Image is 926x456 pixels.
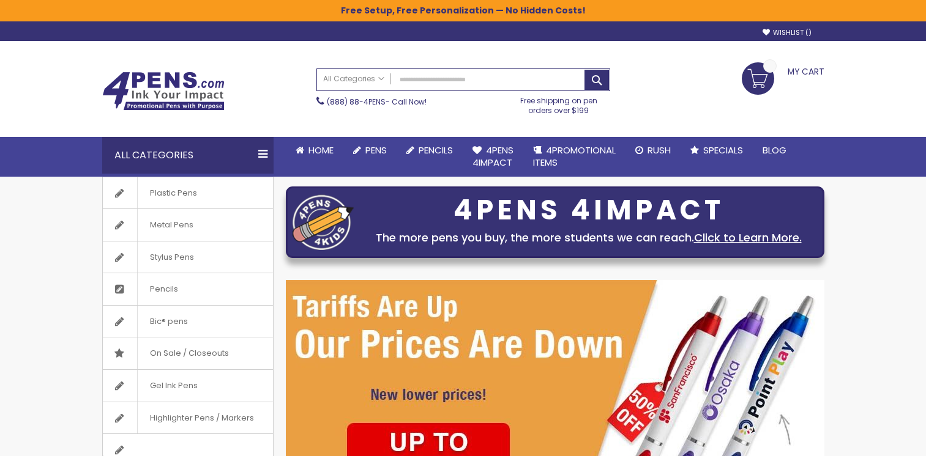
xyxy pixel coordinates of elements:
a: Highlighter Pens / Markers [103,402,273,434]
span: Specials [703,144,743,156]
a: On Sale / Closeouts [103,337,273,369]
span: Blog [763,144,786,156]
span: On Sale / Closeouts [137,337,241,369]
span: Stylus Pens [137,241,206,273]
a: 4PROMOTIONALITEMS [523,137,625,177]
span: Bic® pens [137,306,200,337]
a: Click to Learn More. [694,230,802,245]
span: - Call Now! [327,97,427,107]
a: Specials [681,137,753,164]
a: Pencils [397,137,463,164]
a: Blog [753,137,796,164]
span: Home [308,144,334,156]
a: Bic® pens [103,306,273,337]
a: Wishlist [763,28,812,37]
a: Home [286,137,343,164]
a: (888) 88-4PENS [327,97,386,107]
div: All Categories [102,137,274,174]
a: Plastic Pens [103,177,273,209]
a: Stylus Pens [103,241,273,273]
span: Rush [648,144,671,156]
a: 4Pens4impact [463,137,523,177]
span: Highlighter Pens / Markers [137,402,266,434]
span: 4Pens 4impact [472,144,513,169]
span: Gel Ink Pens [137,370,210,402]
div: Free shipping on pen orders over $199 [507,91,610,116]
div: 4PENS 4IMPACT [360,197,818,223]
span: All Categories [323,74,384,84]
img: four_pen_logo.png [293,194,354,250]
a: Pencils [103,273,273,305]
span: Pens [365,144,387,156]
span: 4PROMOTIONAL ITEMS [533,144,616,169]
a: Rush [625,137,681,164]
div: The more pens you buy, the more students we can reach. [360,229,818,246]
span: Metal Pens [137,209,206,241]
span: Plastic Pens [137,177,209,209]
a: Metal Pens [103,209,273,241]
a: Gel Ink Pens [103,370,273,402]
img: 4Pens Custom Pens and Promotional Products [102,72,225,111]
a: All Categories [317,69,390,89]
span: Pencils [419,144,453,156]
span: Pencils [137,273,190,305]
a: Pens [343,137,397,164]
